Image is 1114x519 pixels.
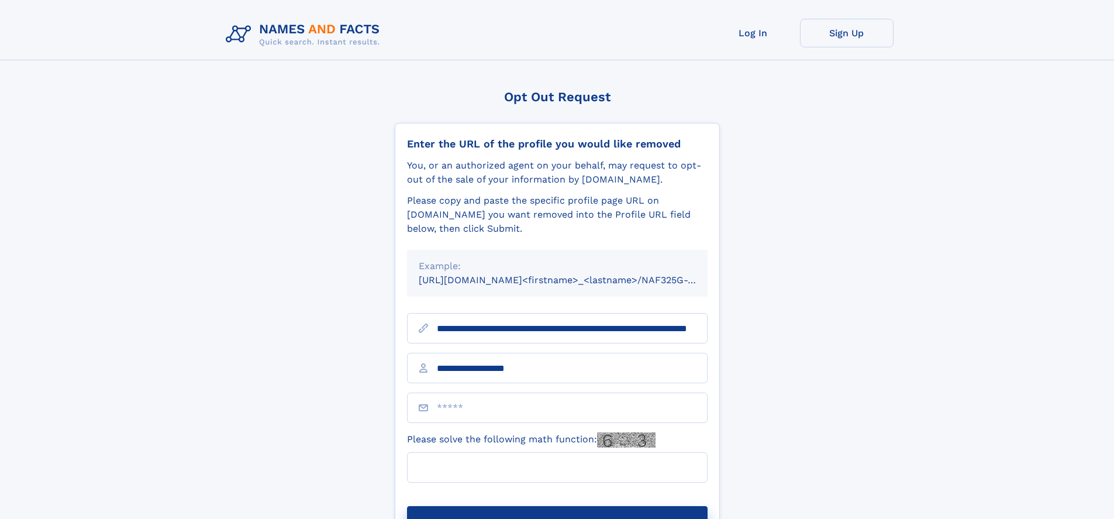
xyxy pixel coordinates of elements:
[706,19,800,47] a: Log In
[407,138,708,150] div: Enter the URL of the profile you would like removed
[407,432,656,448] label: Please solve the following math function:
[419,259,696,273] div: Example:
[419,274,730,286] small: [URL][DOMAIN_NAME]<firstname>_<lastname>/NAF325G-xxxxxxxx
[395,90,720,104] div: Opt Out Request
[221,19,389,50] img: Logo Names and Facts
[800,19,894,47] a: Sign Up
[407,194,708,236] div: Please copy and paste the specific profile page URL on [DOMAIN_NAME] you want removed into the Pr...
[407,159,708,187] div: You, or an authorized agent on your behalf, may request to opt-out of the sale of your informatio...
